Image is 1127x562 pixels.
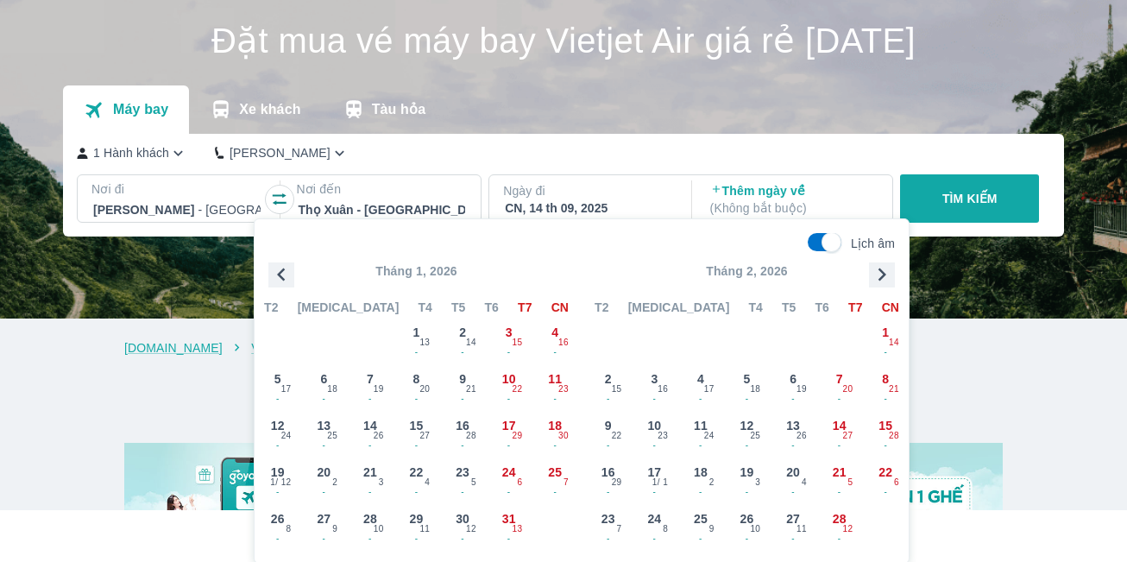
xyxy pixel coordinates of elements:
[882,299,899,316] span: CN
[843,429,853,443] span: 27
[456,510,469,527] span: 30
[347,363,394,409] button: 7-19
[894,476,899,489] span: 6
[740,464,754,481] span: 19
[750,429,760,443] span: 25
[816,409,863,456] button: 14-27
[724,502,771,549] button: 26-10
[440,485,485,499] span: -
[817,392,862,406] span: -
[459,324,466,341] span: 2
[586,485,631,499] span: -
[796,429,807,443] span: 26
[710,199,878,217] p: ( Không bắt buộc )
[677,363,724,409] button: 4-17
[302,439,347,452] span: -
[347,456,394,502] button: 21-3
[678,392,723,406] span: -
[372,101,426,118] p: Tàu hỏa
[770,409,816,456] button: 13-26
[255,502,301,549] button: 26-8
[320,370,327,388] span: 6
[843,522,853,536] span: 12
[878,464,892,481] span: 22
[301,456,348,502] button: 20-2
[771,485,815,499] span: -
[786,464,800,481] span: 20
[586,439,631,452] span: -
[348,532,393,546] span: -
[255,392,300,406] span: -
[394,439,439,452] span: -
[301,502,348,549] button: 27-9
[817,532,862,546] span: -
[704,382,715,396] span: 17
[725,439,770,452] span: -
[487,392,532,406] span: -
[502,370,516,388] span: 10
[658,429,668,443] span: 23
[816,363,863,409] button: 7-20
[601,464,615,481] span: 16
[394,409,440,456] button: 15-27
[255,409,301,456] button: 12-24
[113,101,168,118] p: Máy bay
[677,456,724,502] button: 18-2
[833,464,847,481] span: 21
[863,439,908,452] span: -
[503,182,674,199] p: Ngày đi
[451,299,465,316] span: T5
[585,363,632,409] button: 2-15
[740,510,754,527] span: 26
[302,485,347,499] span: -
[513,382,523,396] span: 22
[486,316,532,363] button: 3-15
[255,363,301,409] button: 5-17
[740,417,754,434] span: 12
[363,464,377,481] span: 21
[848,299,862,316] span: T7
[230,144,331,161] p: [PERSON_NAME]
[744,370,751,388] span: 5
[281,429,292,443] span: 24
[862,363,909,409] button: 8-21
[374,522,384,536] span: 10
[697,370,704,388] span: 4
[459,370,466,388] span: 9
[487,485,532,499] span: -
[255,456,301,502] button: 19-1/ 12
[419,522,430,536] span: 11
[466,429,476,443] span: 28
[694,417,708,434] span: 11
[677,409,724,456] button: 11-24
[413,324,420,341] span: 1
[518,476,523,489] span: 6
[558,429,569,443] span: 30
[878,417,892,434] span: 15
[487,345,532,359] span: -
[770,502,816,549] button: 27-11
[440,532,485,546] span: -
[725,392,770,406] span: -
[632,502,678,549] button: 24-8
[302,392,347,406] span: -
[817,485,862,499] span: -
[796,522,807,536] span: 11
[363,417,377,434] span: 14
[771,439,815,452] span: -
[586,532,631,546] span: -
[532,409,578,456] button: 18-30
[709,476,715,489] span: 2
[502,464,516,481] span: 24
[836,370,843,388] span: 7
[440,439,485,452] span: -
[124,341,223,355] a: [DOMAIN_NAME]
[790,370,796,388] span: 6
[889,382,899,396] span: 21
[548,464,562,481] span: 25
[725,485,770,499] span: -
[585,409,632,456] button: 9-22
[816,456,863,502] button: 21-5
[863,345,908,359] span: -
[755,476,760,489] span: 3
